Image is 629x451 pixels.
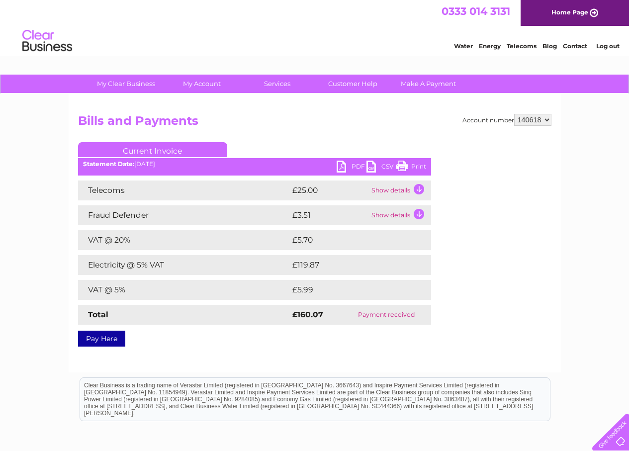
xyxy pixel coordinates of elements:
[80,5,550,48] div: Clear Business is a trading name of Verastar Limited (registered in [GEOGRAPHIC_DATA] No. 3667643...
[337,161,366,175] a: PDF
[78,161,431,168] div: [DATE]
[161,75,243,93] a: My Account
[479,42,501,50] a: Energy
[83,160,134,168] b: Statement Date:
[290,230,408,250] td: £5.70
[462,114,551,126] div: Account number
[290,205,369,225] td: £3.51
[369,205,431,225] td: Show details
[88,310,108,319] strong: Total
[442,5,510,17] a: 0333 014 3131
[78,255,290,275] td: Electricity @ 5% VAT
[563,42,587,50] a: Contact
[396,161,426,175] a: Print
[366,161,396,175] a: CSV
[454,42,473,50] a: Water
[596,42,620,50] a: Log out
[78,142,227,157] a: Current Invoice
[290,180,369,200] td: £25.00
[507,42,537,50] a: Telecoms
[78,114,551,133] h2: Bills and Payments
[387,75,469,93] a: Make A Payment
[78,331,125,347] a: Pay Here
[312,75,394,93] a: Customer Help
[78,205,290,225] td: Fraud Defender
[22,26,73,56] img: logo.png
[292,310,323,319] strong: £160.07
[290,280,408,300] td: £5.99
[78,180,290,200] td: Telecoms
[78,280,290,300] td: VAT @ 5%
[85,75,167,93] a: My Clear Business
[236,75,318,93] a: Services
[542,42,557,50] a: Blog
[342,305,431,325] td: Payment received
[78,230,290,250] td: VAT @ 20%
[290,255,412,275] td: £119.87
[369,180,431,200] td: Show details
